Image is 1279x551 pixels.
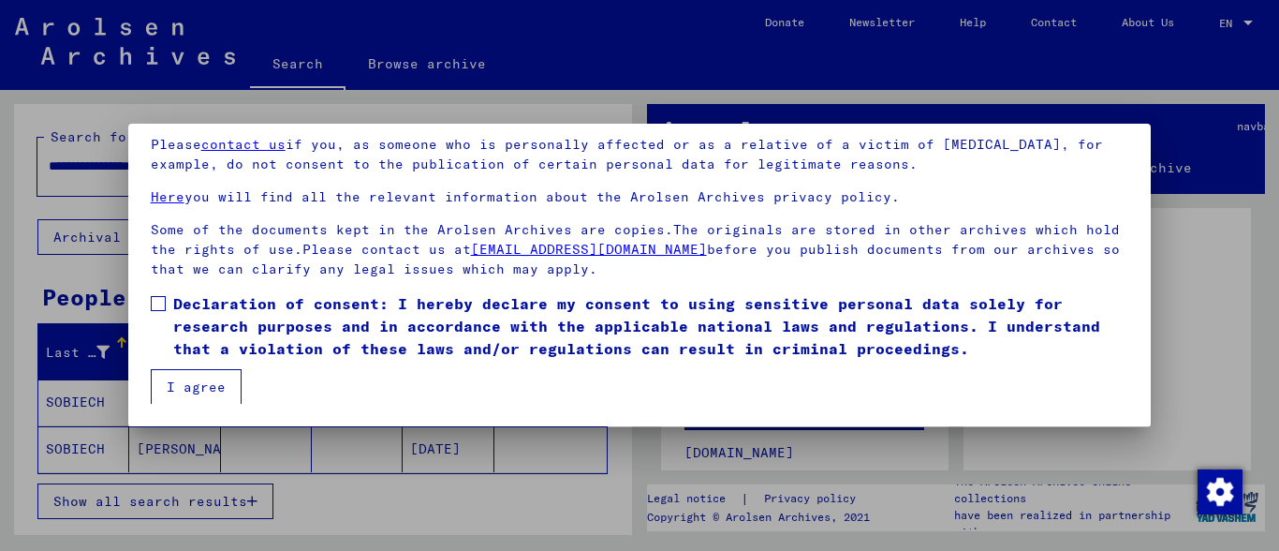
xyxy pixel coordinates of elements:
[1197,469,1242,514] div: Change consent
[151,369,242,405] button: I agree
[1198,469,1242,514] img: Change consent
[151,220,1129,279] p: Some of the documents kept in the Arolsen Archives are copies.The originals are stored in other a...
[151,135,1129,174] p: Please if you, as someone who is personally affected or as a relative of a victim of [MEDICAL_DAT...
[151,188,184,205] a: Here
[471,241,707,258] a: [EMAIL_ADDRESS][DOMAIN_NAME]
[201,136,286,153] a: contact us
[151,187,1129,207] p: you will find all the relevant information about the Arolsen Archives privacy policy.
[173,292,1129,360] span: Declaration of consent: I hereby declare my consent to using sensitive personal data solely for r...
